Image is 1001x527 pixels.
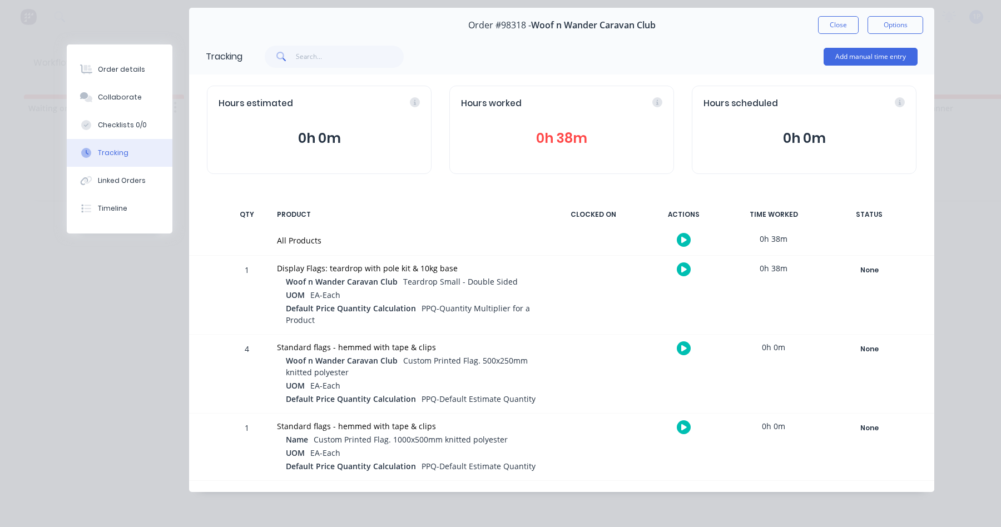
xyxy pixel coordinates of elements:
[98,148,128,158] div: Tracking
[277,341,538,353] div: Standard flags - hemmed with tape & clips
[286,380,305,391] span: UOM
[829,341,910,357] button: None
[219,128,420,149] button: 0h 0m
[98,203,127,213] div: Timeline
[829,263,909,277] div: None
[286,355,528,377] span: Custom Printed Flag. 500x250mm knitted polyester
[286,460,416,472] span: Default Price Quantity Calculation
[422,461,536,471] span: PPQ-Default Estimate Quantity
[67,139,172,167] button: Tracking
[98,176,146,186] div: Linked Orders
[286,447,305,459] span: UOM
[824,48,918,66] button: Add manual time entry
[703,128,905,149] button: 0h 0m
[98,120,147,130] div: Checklists 0/0
[642,203,725,226] div: ACTIONS
[286,303,530,325] span: PPQ-Quantity Multiplier for a Product
[277,235,538,246] div: All Products
[230,203,264,226] div: QTY
[732,256,815,281] div: 0h 38m
[703,97,778,110] span: Hours scheduled
[67,195,172,222] button: Timeline
[286,276,398,287] span: Woof n Wander Caravan Club
[277,420,538,432] div: Standard flags - hemmed with tape & clips
[732,414,815,439] div: 0h 0m
[286,393,416,405] span: Default Price Quantity Calculation
[286,289,305,301] span: UOM
[286,302,416,314] span: Default Price Quantity Calculation
[286,355,398,366] span: Woof n Wander Caravan Club
[732,335,815,360] div: 0h 0m
[230,415,264,480] div: 1
[422,394,536,404] span: PPQ-Default Estimate Quantity
[829,421,909,435] div: None
[277,262,538,274] div: Display Flags: teardrop with pole kit & 10kg base
[829,342,909,356] div: None
[310,290,340,300] span: EA-Each
[270,203,545,226] div: PRODUCT
[67,111,172,139] button: Checklists 0/0
[829,420,910,436] button: None
[296,46,404,68] input: Search...
[552,203,635,226] div: CLOCKED ON
[461,128,662,149] button: 0h 38m
[868,16,923,34] button: Options
[310,380,340,391] span: EA-Each
[310,448,340,458] span: EA-Each
[531,20,656,31] span: Woof n Wander Caravan Club
[822,203,916,226] div: STATUS
[732,203,815,226] div: TIME WORKED
[98,64,145,74] div: Order details
[230,257,264,334] div: 1
[219,97,293,110] span: Hours estimated
[829,262,910,278] button: None
[468,20,531,31] span: Order #98318 -
[286,434,308,445] span: Name
[67,83,172,111] button: Collaborate
[314,434,508,445] span: Custom Printed Flag. 1000x500mm knitted polyester
[230,336,264,413] div: 4
[98,92,142,102] div: Collaborate
[403,276,518,287] span: Teardrop Small - Double Sided
[67,56,172,83] button: Order details
[206,50,242,63] div: Tracking
[732,226,815,251] div: 0h 38m
[461,97,522,110] span: Hours worked
[818,16,859,34] button: Close
[67,167,172,195] button: Linked Orders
